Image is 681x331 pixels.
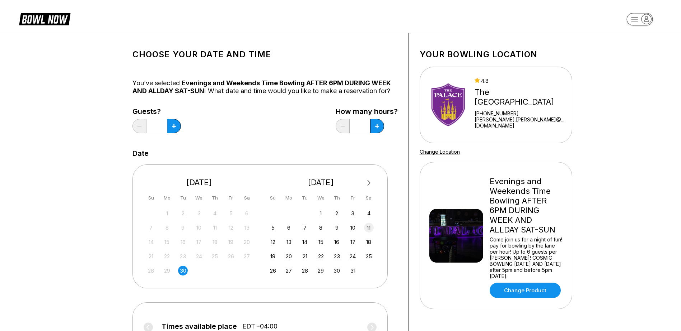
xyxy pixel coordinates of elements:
[226,223,236,232] div: Not available Friday, September 12th, 2025
[429,209,483,263] img: Evenings and Weekends Time Bowling AFTER 6PM DURING WEEK AND ALLDAY SAT-SUN
[336,107,398,115] label: How many hours?
[475,87,569,107] div: The [GEOGRAPHIC_DATA]
[242,208,252,218] div: Not available Saturday, September 6th, 2025
[475,116,569,129] a: [PERSON_NAME].[PERSON_NAME]@...[DOMAIN_NAME]
[316,208,326,218] div: Choose Wednesday, October 1st, 2025
[210,193,220,203] div: Th
[490,236,563,279] div: Come join us for a night of fun! pay for bowling by the lane per hour! Up to 6 guests per [PERSON...
[300,223,310,232] div: Choose Tuesday, October 7th, 2025
[146,223,156,232] div: Not available Sunday, September 7th, 2025
[348,251,358,261] div: Choose Friday, October 24th, 2025
[178,237,188,247] div: Not available Tuesday, September 16th, 2025
[316,251,326,261] div: Choose Wednesday, October 22nd, 2025
[348,208,358,218] div: Choose Friday, October 3rd, 2025
[242,237,252,247] div: Not available Saturday, September 20th, 2025
[210,251,220,261] div: Not available Thursday, September 25th, 2025
[332,251,342,261] div: Choose Thursday, October 23rd, 2025
[300,193,310,203] div: Tu
[284,266,294,275] div: Choose Monday, October 27th, 2025
[162,322,237,330] span: Times available place
[226,237,236,247] div: Not available Friday, September 19th, 2025
[268,251,278,261] div: Choose Sunday, October 19th, 2025
[210,223,220,232] div: Not available Thursday, September 11th, 2025
[194,237,204,247] div: Not available Wednesday, September 17th, 2025
[162,266,172,275] div: Not available Monday, September 29th, 2025
[265,178,377,187] div: [DATE]
[162,193,172,203] div: Mo
[226,208,236,218] div: Not available Friday, September 5th, 2025
[316,193,326,203] div: We
[268,223,278,232] div: Choose Sunday, October 5th, 2025
[490,177,563,235] div: Evenings and Weekends Time Bowling AFTER 6PM DURING WEEK AND ALLDAY SAT-SUN
[145,208,253,275] div: month 2025-09
[300,237,310,247] div: Choose Tuesday, October 14th, 2025
[268,193,278,203] div: Su
[490,283,561,298] a: Change Product
[162,237,172,247] div: Not available Monday, September 15th, 2025
[364,251,374,261] div: Choose Saturday, October 25th, 2025
[194,251,204,261] div: Not available Wednesday, September 24th, 2025
[284,193,294,203] div: Mo
[242,193,252,203] div: Sa
[267,208,375,275] div: month 2025-10
[429,78,468,132] img: The Palace Family Entertainment Center
[242,223,252,232] div: Not available Saturday, September 13th, 2025
[162,251,172,261] div: Not available Monday, September 22nd, 2025
[162,223,172,232] div: Not available Monday, September 8th, 2025
[332,237,342,247] div: Choose Thursday, October 16th, 2025
[242,251,252,261] div: Not available Saturday, September 27th, 2025
[178,223,188,232] div: Not available Tuesday, September 9th, 2025
[178,193,188,203] div: Tu
[146,251,156,261] div: Not available Sunday, September 21st, 2025
[194,223,204,232] div: Not available Wednesday, September 10th, 2025
[364,208,374,218] div: Choose Saturday, October 4th, 2025
[363,177,375,189] button: Next Month
[300,266,310,275] div: Choose Tuesday, October 28th, 2025
[194,193,204,203] div: We
[194,208,204,218] div: Not available Wednesday, September 3rd, 2025
[316,223,326,232] div: Choose Wednesday, October 8th, 2025
[348,193,358,203] div: Fr
[132,107,181,115] label: Guests?
[300,251,310,261] div: Choose Tuesday, October 21st, 2025
[420,149,460,155] a: Change Location
[146,237,156,247] div: Not available Sunday, September 14th, 2025
[226,251,236,261] div: Not available Friday, September 26th, 2025
[210,208,220,218] div: Not available Thursday, September 4th, 2025
[242,322,277,330] span: EDT -04:00
[284,251,294,261] div: Choose Monday, October 20th, 2025
[210,237,220,247] div: Not available Thursday, September 18th, 2025
[332,223,342,232] div: Choose Thursday, October 9th, 2025
[178,266,188,275] div: Choose Tuesday, September 30th, 2025
[475,110,569,116] div: [PHONE_NUMBER]
[146,266,156,275] div: Not available Sunday, September 28th, 2025
[348,237,358,247] div: Choose Friday, October 17th, 2025
[284,237,294,247] div: Choose Monday, October 13th, 2025
[364,237,374,247] div: Choose Saturday, October 18th, 2025
[268,266,278,275] div: Choose Sunday, October 26th, 2025
[178,251,188,261] div: Not available Tuesday, September 23rd, 2025
[132,79,398,95] div: You’ve selected ! What date and time would you like to make a reservation for?
[162,208,172,218] div: Not available Monday, September 1st, 2025
[132,79,391,95] span: Evenings and Weekends Time Bowling AFTER 6PM DURING WEEK AND ALLDAY SAT-SUN
[146,193,156,203] div: Su
[226,193,236,203] div: Fr
[316,237,326,247] div: Choose Wednesday, October 15th, 2025
[332,208,342,218] div: Choose Thursday, October 2nd, 2025
[332,266,342,275] div: Choose Thursday, October 30th, 2025
[332,193,342,203] div: Th
[144,178,255,187] div: [DATE]
[364,193,374,203] div: Sa
[132,149,149,157] label: Date
[132,49,398,59] h1: Choose your Date and time
[364,223,374,232] div: Choose Saturday, October 11th, 2025
[348,266,358,275] div: Choose Friday, October 31st, 2025
[475,78,569,84] div: 4.8
[348,223,358,232] div: Choose Friday, October 10th, 2025
[268,237,278,247] div: Choose Sunday, October 12th, 2025
[316,266,326,275] div: Choose Wednesday, October 29th, 2025
[420,49,572,59] h1: Your bowling location
[178,208,188,218] div: Not available Tuesday, September 2nd, 2025
[284,223,294,232] div: Choose Monday, October 6th, 2025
